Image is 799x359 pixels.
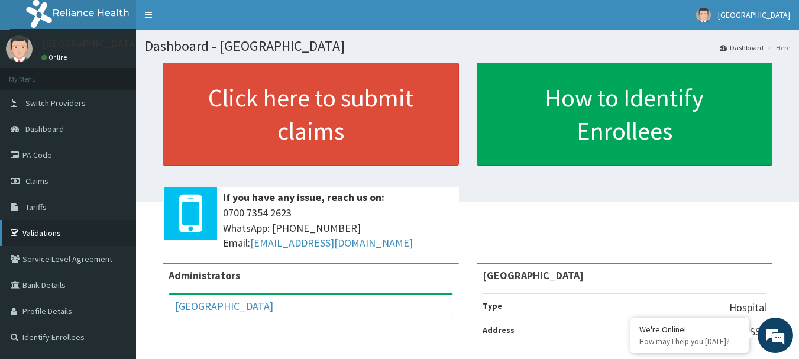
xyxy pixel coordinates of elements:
[25,202,47,212] span: Tariffs
[639,324,740,335] div: We're Online!
[483,300,502,311] b: Type
[250,236,413,250] a: [EMAIL_ADDRESS][DOMAIN_NAME]
[175,299,273,313] a: [GEOGRAPHIC_DATA]
[765,43,790,53] li: Here
[25,124,64,134] span: Dashboard
[69,105,163,225] span: We're online!
[223,205,453,251] span: 0700 7354 2623 WhatsApp: [PHONE_NUMBER] Email:
[25,98,86,108] span: Switch Providers
[729,300,766,315] p: Hospital
[163,63,459,166] a: Click here to submit claims
[639,337,740,347] p: How may I help you today?
[25,176,48,186] span: Claims
[483,269,584,282] strong: [GEOGRAPHIC_DATA]
[169,269,240,282] b: Administrators
[483,325,515,335] b: Address
[696,8,711,22] img: User Image
[62,66,199,82] div: Chat with us now
[223,190,384,204] b: If you have any issue, reach us on:
[6,236,225,277] textarea: Type your message and hit 'Enter'
[477,63,773,166] a: How to Identify Enrollees
[41,53,70,62] a: Online
[194,6,222,34] div: Minimize live chat window
[718,9,790,20] span: [GEOGRAPHIC_DATA]
[41,38,139,49] p: [GEOGRAPHIC_DATA]
[720,43,764,53] a: Dashboard
[145,38,790,54] h1: Dashboard - [GEOGRAPHIC_DATA]
[22,59,48,89] img: d_794563401_company_1708531726252_794563401
[6,35,33,62] img: User Image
